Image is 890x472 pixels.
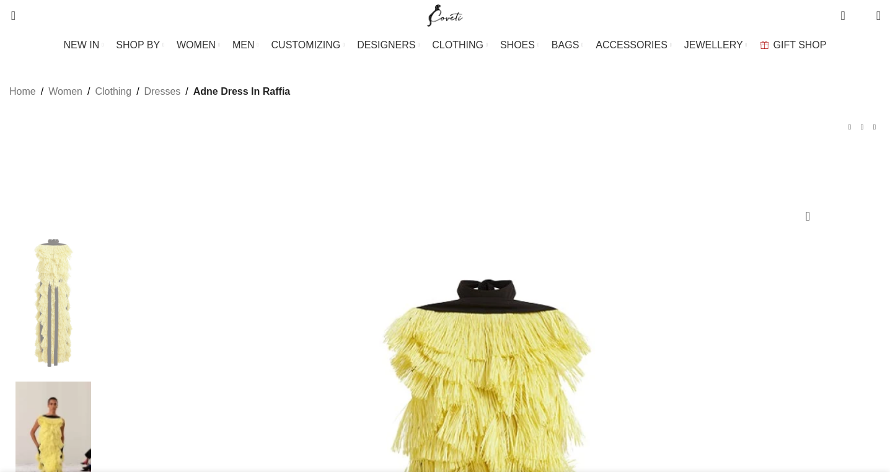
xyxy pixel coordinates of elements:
a: ACCESSORIES [596,33,672,58]
span: JEWELLERY [684,39,743,51]
div: My Wishlist [855,3,867,28]
a: Dresses [144,84,181,100]
a: Women [48,84,82,100]
span: SHOP BY [116,39,160,51]
span: MEN [232,39,255,51]
span: WOMEN [177,39,216,51]
a: CLOTHING [432,33,488,58]
span: NEW IN [64,39,100,51]
nav: Breadcrumb [9,84,290,100]
span: BAGS [552,39,579,51]
a: SHOES [500,33,539,58]
span: GIFT SHOP [773,39,827,51]
span: CUSTOMIZING [271,39,341,51]
a: Next product [868,121,881,133]
a: Clothing [95,84,131,100]
img: Adne Dress In Raffia [15,230,91,375]
a: JEWELLERY [684,33,747,58]
span: 0 [842,6,851,15]
span: CLOTHING [432,39,483,51]
span: DESIGNERS [357,39,415,51]
a: NEW IN [64,33,104,58]
a: CUSTOMIZING [271,33,345,58]
span: Adne Dress In Raffia [193,84,290,100]
a: Home [9,84,36,100]
a: BAGS [552,33,583,58]
a: WOMEN [177,33,220,58]
a: MEN [232,33,258,58]
span: SHOES [500,39,535,51]
img: GiftBag [760,41,769,49]
a: Site logo [425,9,466,20]
a: SHOP BY [116,33,164,58]
div: Main navigation [3,33,887,58]
a: Previous product [844,121,856,133]
a: 0 [834,3,851,28]
a: Search [3,3,15,28]
a: DESIGNERS [357,33,420,58]
span: 0 [857,12,866,22]
span: ACCESSORIES [596,39,667,51]
a: GIFT SHOP [760,33,827,58]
